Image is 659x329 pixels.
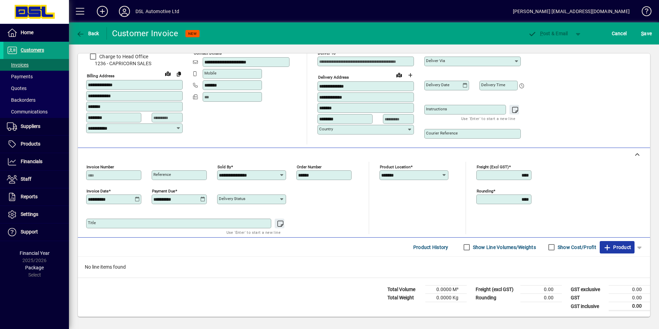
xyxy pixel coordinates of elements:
td: 0.00 [609,302,650,311]
app-page-header-button: Back [69,27,107,40]
button: Post & Email [525,27,571,40]
span: Communications [7,109,48,114]
div: DSL Automotive Ltd [135,6,179,17]
span: Package [25,265,44,270]
mat-label: Deliver via [426,58,445,63]
a: Payments [3,71,69,82]
mat-label: Invoice date [87,189,109,193]
button: Copy to Delivery address [173,68,184,79]
span: 1236 - CAPRICORN SALES [86,60,183,67]
a: Financials [3,153,69,170]
span: NEW [188,31,197,36]
span: Products [21,141,40,147]
td: 0.00 [520,286,562,294]
span: Payments [7,74,33,79]
button: Save [639,27,653,40]
span: Financial Year [20,250,50,256]
span: Invoices [7,62,29,68]
span: Home [21,30,33,35]
span: Staff [21,176,31,182]
mat-label: Title [88,220,96,225]
span: Customers [21,47,44,53]
a: Staff [3,171,69,188]
button: Add [91,5,113,18]
span: S [641,31,644,36]
span: Product [603,242,631,253]
mat-label: Courier Reference [426,131,458,136]
a: Knowledge Base [637,1,650,24]
a: View on map [162,68,173,79]
button: Profile [113,5,135,18]
a: Support [3,223,69,241]
button: Product [600,241,635,253]
td: 0.00 [609,286,650,294]
span: Backorders [7,97,36,103]
span: Cancel [612,28,627,39]
td: 0.0000 M³ [425,286,467,294]
label: Show Cost/Profit [556,244,596,251]
label: Show Line Volumes/Weights [472,244,536,251]
a: Products [3,136,69,153]
td: Rounding [472,294,520,302]
label: Charge to Head Office [98,53,148,60]
td: 0.0000 Kg [425,294,467,302]
mat-label: Delivery date [426,82,449,87]
mat-label: Order number [297,164,322,169]
mat-hint: Use 'Enter' to start a new line [226,228,281,236]
mat-label: Mobile [204,71,216,76]
div: Customer Invoice [112,28,179,39]
td: 0.00 [520,294,562,302]
mat-label: Instructions [426,107,447,111]
button: Cancel [610,27,629,40]
td: Freight (excl GST) [472,286,520,294]
a: Suppliers [3,118,69,135]
span: Settings [21,211,38,217]
td: GST inclusive [567,302,609,311]
button: Back [74,27,101,40]
span: Reports [21,194,38,199]
mat-label: Sold by [217,164,231,169]
span: Product History [413,242,448,253]
a: Home [3,24,69,41]
a: Settings [3,206,69,223]
a: Backorders [3,94,69,106]
td: GST [567,294,609,302]
td: Total Weight [384,294,425,302]
button: Product History [410,241,451,253]
mat-label: Country [319,127,333,131]
span: ost & Email [528,31,568,36]
span: Financials [21,159,42,164]
mat-label: Payment due [152,189,175,193]
span: P [540,31,543,36]
span: Suppliers [21,123,40,129]
button: Choose address [405,70,416,81]
mat-label: Product location [380,164,410,169]
mat-label: Delivery time [481,82,505,87]
mat-label: Freight (excl GST) [477,164,509,169]
mat-label: Invoice number [87,164,114,169]
mat-label: Rounding [477,189,493,193]
mat-label: Delivery status [219,196,245,201]
mat-label: Reference [153,172,171,177]
span: Quotes [7,86,27,91]
a: Reports [3,188,69,206]
a: Invoices [3,59,69,71]
td: GST exclusive [567,286,609,294]
a: View on map [394,69,405,80]
td: Total Volume [384,286,425,294]
a: Quotes [3,82,69,94]
span: ave [641,28,652,39]
div: [PERSON_NAME] [EMAIL_ADDRESS][DOMAIN_NAME] [513,6,630,17]
td: 0.00 [609,294,650,302]
span: Back [76,31,99,36]
a: Communications [3,106,69,118]
div: No line items found [78,257,650,278]
mat-hint: Use 'Enter' to start a new line [461,114,515,122]
span: Support [21,229,38,235]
